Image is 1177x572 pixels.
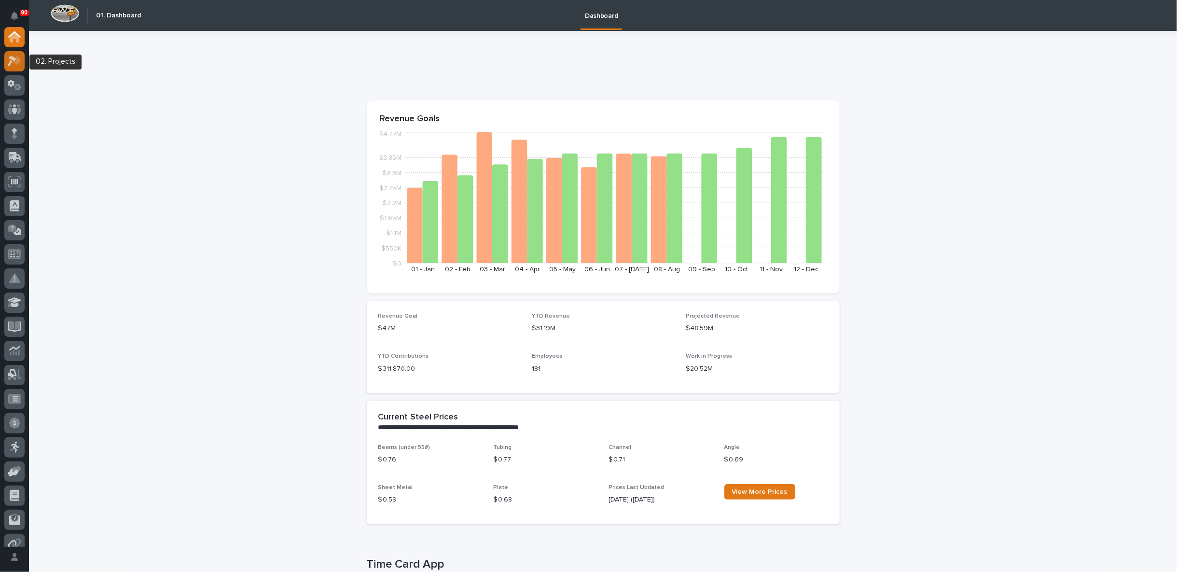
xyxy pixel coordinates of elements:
[532,323,674,334] p: $31.19M
[653,266,679,273] text: 08 - Aug
[445,266,471,273] text: 02 - Feb
[378,495,482,505] p: $ 0.59
[383,170,402,177] tspan: $3.3M
[515,266,540,273] text: 04 - Apr
[609,495,713,505] p: [DATE] ([DATE])
[725,266,748,273] text: 10 - Oct
[609,445,632,450] span: Channel
[378,445,430,450] span: Beams (under 55#)
[379,155,402,162] tspan: $3.85M
[386,230,402,237] tspan: $1.1M
[379,131,402,138] tspan: $4.77M
[494,485,509,490] span: Plate
[532,353,563,359] span: Employees
[494,445,512,450] span: Tubing
[724,484,795,500] a: View More Prices
[549,266,575,273] text: 05 - May
[367,558,836,572] p: Time Card App
[4,6,25,26] button: Notifications
[51,4,79,22] img: Workspace Logo
[411,266,434,273] text: 01 - Jan
[494,455,597,465] p: $ 0.77
[378,353,429,359] span: YTD Contributions
[686,353,732,359] span: Work in Progress
[96,12,141,20] h2: 01. Dashboard
[480,266,505,273] text: 03 - Mar
[494,495,597,505] p: $ 0.68
[609,485,665,490] span: Prices Last Updated
[379,185,402,192] tspan: $2.75M
[609,455,713,465] p: $ 0.71
[380,114,826,125] p: Revenue Goals
[532,313,570,319] span: YTD Revenue
[724,445,740,450] span: Angle
[383,200,402,207] tspan: $2.2M
[378,323,521,334] p: $47M
[532,364,674,374] p: 181
[686,364,828,374] p: $20.52M
[688,266,715,273] text: 09 - Sep
[724,455,828,465] p: $ 0.69
[686,313,740,319] span: Projected Revenue
[378,485,413,490] span: Sheet Metal
[378,455,482,465] p: $ 0.76
[584,266,609,273] text: 06 - Jun
[794,266,818,273] text: 12 - Dec
[12,12,25,27] div: Notifications90
[615,266,649,273] text: 07 - [DATE]
[381,245,402,252] tspan: $550K
[21,9,28,16] p: 90
[378,412,458,423] h2: Current Steel Prices
[686,323,828,334] p: $48.59M
[760,266,783,273] text: 11 - Nov
[393,260,402,267] tspan: $0
[732,488,788,495] span: View More Prices
[378,313,418,319] span: Revenue Goal
[380,215,402,222] tspan: $1.65M
[378,364,521,374] p: $ 311,870.00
